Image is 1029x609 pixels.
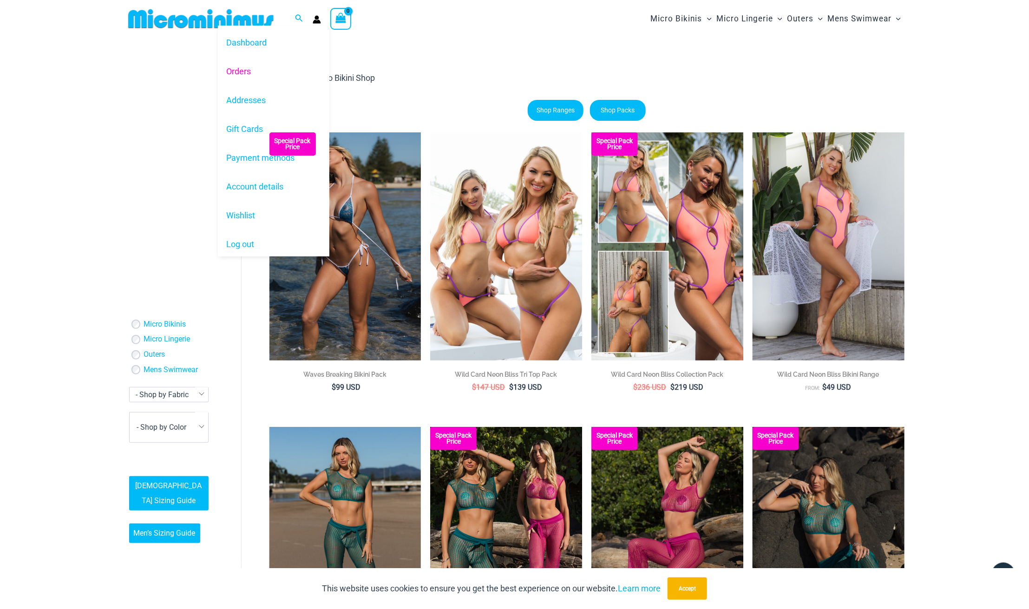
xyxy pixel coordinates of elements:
[130,387,208,402] span: - Shop by Fabric
[218,57,329,85] a: Orders
[591,138,638,150] b: Special Pack Price
[651,7,702,31] span: Micro Bikinis
[753,370,904,382] a: Wild Card Neon Bliss Bikini Range
[647,3,905,34] nav: Site Navigation
[590,100,646,121] a: Shop Packs
[269,132,421,360] a: Waves Breaking Ocean 312 Top 456 Bottom 08 Waves Breaking Ocean 312 Top 456 Bottom 04Waves Breaki...
[218,28,329,57] a: Dashboard
[430,132,582,360] img: Wild Card Neon Bliss Tri Top Pack
[528,100,583,121] a: Shop Ranges
[330,8,352,29] a: View Shopping Cart, empty
[806,385,820,391] span: From:
[827,7,891,31] span: Mens Swimwear
[313,15,321,24] a: Account icon link
[430,370,582,379] h2: Wild Card Neon Bliss Tri Top Pack
[787,7,813,31] span: Outers
[218,115,329,144] a: Gift Cards
[753,132,904,360] img: Wild Card Neon Bliss 312 Top 01
[218,230,329,259] a: Log out
[591,132,743,360] a: Collection Pack (7) Collection Pack B (1)Collection Pack B (1)
[702,7,712,31] span: Menu Toggle
[472,383,505,392] bdi: 147 USD
[823,383,827,392] span: $
[591,432,638,445] b: Special Pack Price
[295,13,303,25] a: Search icon link
[714,5,785,33] a: Micro LingerieMenu ToggleMenu Toggle
[670,383,675,392] span: $
[129,476,209,511] a: [DEMOGRAPHIC_DATA] Sizing Guide
[753,370,904,379] h2: Wild Card Neon Bliss Bikini Range
[144,365,198,375] a: Mens Swimwear
[668,577,707,600] button: Accept
[144,350,165,360] a: Outers
[773,7,782,31] span: Menu Toggle
[129,387,209,402] span: - Shop by Fabric
[430,132,582,360] a: Wild Card Neon Bliss Tri Top PackWild Card Neon Bliss Tri Top Pack BWild Card Neon Bliss Tri Top ...
[129,64,213,249] iframe: TrustedSite Certified
[785,5,825,33] a: OutersMenu ToggleMenu Toggle
[472,383,477,392] span: $
[137,423,187,432] span: - Shop by Color
[591,132,743,360] img: Collection Pack (7)
[269,370,421,382] a: Waves Breaking Bikini Pack
[218,86,329,115] a: Addresses
[825,5,903,33] a: Mens SwimwearMenu ToggleMenu Toggle
[136,390,189,399] span: - Shop by Fabric
[218,172,329,201] a: Account details
[269,132,421,360] img: Waves Breaking Ocean 312 Top 456 Bottom 08
[125,8,277,29] img: MM SHOP LOGO FLAT
[633,383,637,392] span: $
[332,383,336,392] span: $
[510,383,543,392] bdi: 139 USD
[753,132,904,360] a: Wild Card Neon Bliss 312 Top 01Wild Card Neon Bliss 819 One Piece St Martin 5996 Sarong 04Wild Ca...
[753,432,799,445] b: Special Pack Price
[129,524,200,543] a: Men’s Sizing Guide
[649,5,714,33] a: Micro BikinisMenu ToggleMenu Toggle
[891,7,901,31] span: Menu Toggle
[633,383,666,392] bdi: 236 USD
[322,582,661,596] p: This website uses cookies to ensure you get the best experience on our website.
[269,370,421,379] h2: Waves Breaking Bikini Pack
[670,383,703,392] bdi: 219 USD
[813,7,823,31] span: Menu Toggle
[144,334,190,344] a: Micro Lingerie
[591,370,743,379] h2: Wild Card Neon Bliss Collection Pack
[510,383,514,392] span: $
[430,432,477,445] b: Special Pack Price
[591,370,743,382] a: Wild Card Neon Bliss Collection Pack
[618,583,661,593] a: Learn more
[332,383,360,392] bdi: 99 USD
[269,138,316,150] b: Special Pack Price
[218,201,329,230] a: Wishlist
[430,370,582,382] a: Wild Card Neon Bliss Tri Top Pack
[144,320,186,329] a: Micro Bikinis
[823,383,852,392] bdi: 49 USD
[716,7,773,31] span: Micro Lingerie
[129,412,209,443] span: - Shop by Color
[296,73,375,83] span: The Micro Bikini Shop
[218,144,329,172] a: Payment methods
[130,413,208,442] span: - Shop by Color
